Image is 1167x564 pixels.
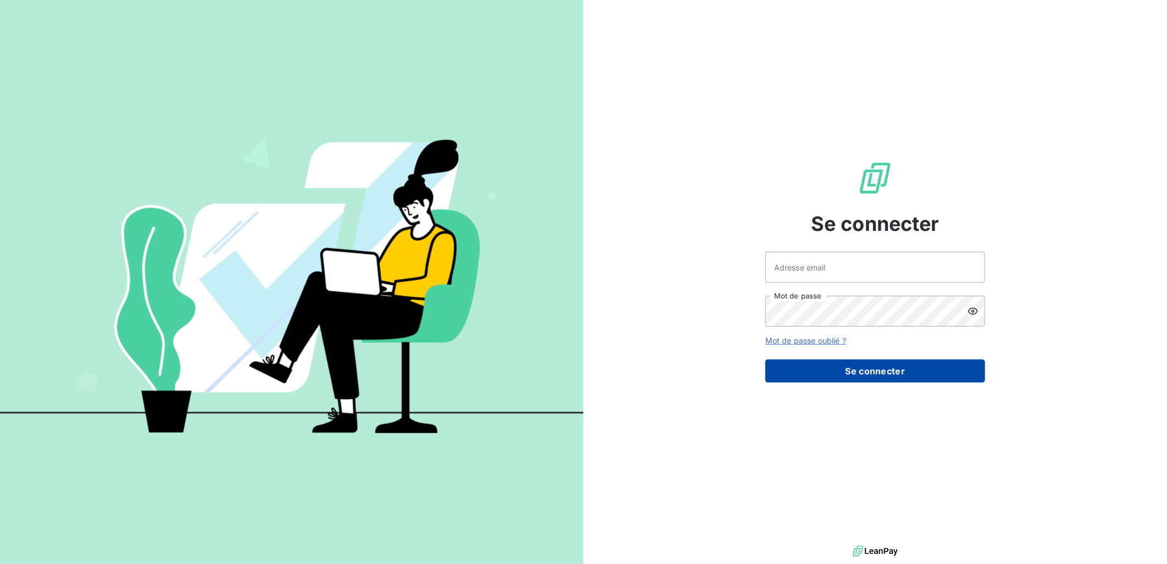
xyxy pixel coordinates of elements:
span: Se connecter [811,209,940,239]
img: Logo LeanPay [858,161,893,196]
input: placeholder [765,252,985,283]
img: logo [853,543,898,560]
a: Mot de passe oublié ? [765,336,846,345]
button: Se connecter [765,360,985,383]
